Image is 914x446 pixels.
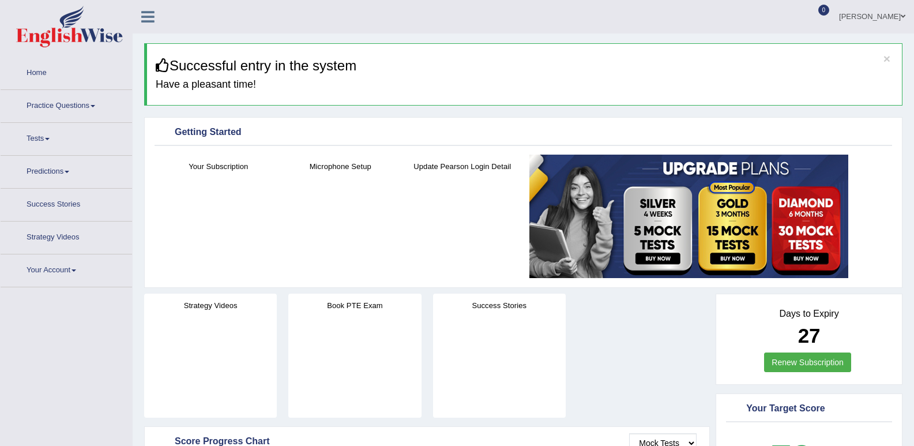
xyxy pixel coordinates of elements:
[288,299,421,312] h4: Book PTE Exam
[433,299,566,312] h4: Success Stories
[156,79,893,91] h4: Have a pleasant time!
[163,160,274,173] h4: Your Subscription
[1,254,132,283] a: Your Account
[156,58,893,73] h3: Successful entry in the system
[285,160,396,173] h4: Microphone Setup
[1,57,132,86] a: Home
[818,5,830,16] span: 0
[764,353,851,372] a: Renew Subscription
[1,90,132,119] a: Practice Questions
[729,400,889,418] div: Your Target Score
[144,299,277,312] h4: Strategy Videos
[1,156,132,185] a: Predictions
[729,309,889,319] h4: Days to Expiry
[407,160,518,173] h4: Update Pearson Login Detail
[798,324,821,347] b: 27
[883,53,890,65] button: ×
[529,155,848,278] img: small5.jpg
[157,124,889,141] div: Getting Started
[1,222,132,250] a: Strategy Videos
[1,189,132,218] a: Success Stories
[1,123,132,152] a: Tests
